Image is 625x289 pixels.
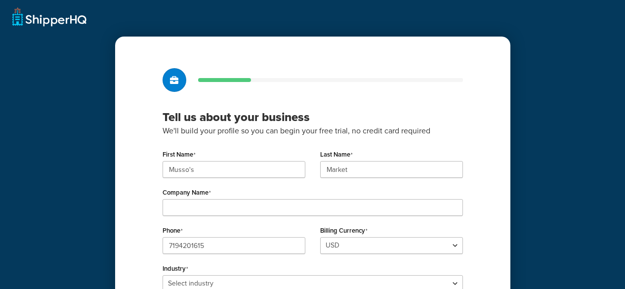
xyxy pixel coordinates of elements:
h3: Tell us about your business [163,110,463,124]
p: We'll build your profile so you can begin your free trial, no credit card required [163,124,463,137]
label: Last Name [320,151,353,159]
label: Phone [163,227,183,235]
label: Industry [163,265,188,273]
label: First Name [163,151,196,159]
label: Company Name [163,189,211,197]
label: Billing Currency [320,227,368,235]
